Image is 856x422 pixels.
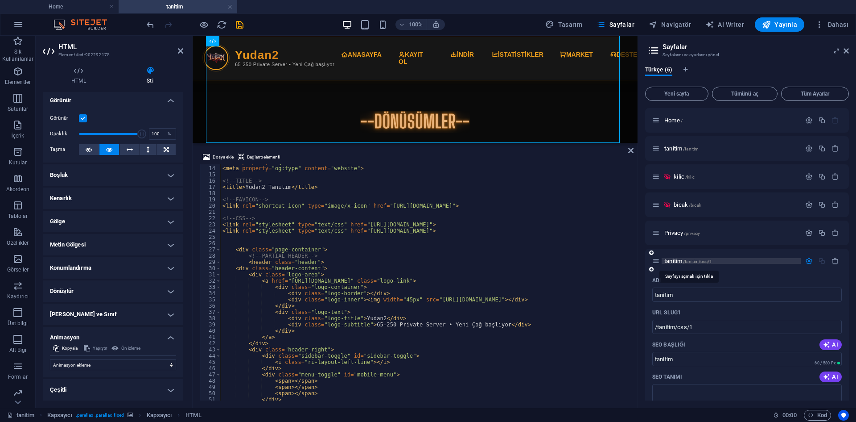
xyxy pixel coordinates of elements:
[43,211,183,232] h4: Gölge
[163,129,176,139] div: %
[823,341,838,348] span: AI
[202,152,235,163] button: Dosya ekle
[50,144,79,155] label: Taşma
[200,303,221,309] div: 36
[831,117,839,124] div: Başlangıç sayfası silinemez
[818,117,826,124] div: Çoğalt
[815,20,848,29] span: Dahası
[200,390,221,397] div: 50
[664,145,699,152] span: Sayfayı açmak için tıkla
[838,410,849,421] button: Usercentrics
[818,201,826,209] div: Çoğalt
[831,145,839,152] div: Sil
[7,293,29,300] p: Kaydırıcı
[198,19,209,30] button: Ön izleme modundan çıkıp düzenlemeye devam etmek için buraya tıklayın
[432,21,440,29] i: Yeniden boyutlandırmada yakınlaştırma düzeyini seçilen cihaza uyacak şekilde otomatik olarak ayarla.
[662,146,801,151] div: tanitim/tanitim
[51,19,118,30] img: Editor Logo
[712,87,778,101] button: Tümünü aç
[9,159,27,166] p: Kutular
[11,132,24,139] p: İçerik
[395,19,427,30] button: 100%
[147,410,172,421] span: Kapsayıcı
[6,186,30,193] p: Akordeon
[805,257,813,265] div: Ayarlar
[200,284,221,290] div: 33
[652,320,842,334] input: Bu sayfa için URL'nin son kısmı
[652,373,682,380] p: SEO Tanımı
[200,178,221,184] div: 16
[811,17,852,32] button: Dahası
[671,174,801,180] div: kilic/kilic
[823,373,838,380] span: AI
[674,201,701,208] span: bicak
[200,221,221,228] div: 23
[818,145,826,152] div: Çoğalt
[119,2,237,12] h4: tanitim
[200,322,221,328] div: 39
[762,20,797,29] span: Yayınla
[664,230,700,236] span: Privacy
[76,410,124,421] span: . parallax .parallax-fixed
[645,17,695,32] button: Navigatör
[831,173,839,180] div: Sil
[200,315,221,322] div: 38
[234,19,245,30] button: save
[200,184,221,190] div: 17
[773,410,797,421] h6: Oturum süresi
[200,397,221,403] div: 51
[8,213,28,220] p: Tablolar
[681,118,683,123] span: /
[831,201,839,209] div: Sil
[804,410,831,421] button: Kod
[542,17,586,32] div: Tasarım (Ctrl+Alt+Y)
[200,290,221,297] div: 34
[145,19,156,30] button: undo
[782,410,796,421] span: 00 00
[813,360,842,366] span: Arama sonuçlarında hesaplanan piksel uzunluğu
[819,339,842,350] button: AI
[200,384,221,390] div: 49
[7,266,29,273] p: Görseller
[8,105,29,113] p: Sütunlar
[200,171,221,178] div: 15
[597,20,634,29] span: Sayfalar
[781,87,849,101] button: Tüm Ayarlar
[217,20,227,30] i: Sayfayı yeniden yükleyin
[716,91,774,96] span: Tümünü aç
[43,164,183,186] h4: Boşluk
[200,240,221,247] div: 26
[247,152,280,163] span: Bağlantı elementi
[200,253,221,259] div: 28
[200,234,221,240] div: 25
[652,341,686,348] label: Arama sonuçlarında ve tarayıcı sekmelerindeki sayfa başlığı
[805,145,813,152] div: Ayarlar
[8,320,28,327] p: Üst bilgi
[7,410,34,421] a: Seçimi iptal etmek için tıkla. Sayfaları açmak için çift tıkla
[128,413,133,418] i: Bu element, arka plan içeriyor
[43,90,183,106] h4: Görünür
[815,361,835,365] span: 60 / 580 Px
[652,352,842,366] input: Arama sonuçlarında ve tarayıcı sekmelerindeki sayfa başlığı
[200,328,221,334] div: 40
[200,165,221,171] div: 14
[43,188,183,209] h4: Kenarlık
[818,229,826,237] div: Çoğalt
[652,309,680,316] p: URL SLUG'ı
[43,304,183,325] h4: [PERSON_NAME] ve Sınıf
[200,359,221,365] div: 45
[200,209,221,215] div: 21
[47,410,72,421] span: Seçmek için tıkla. Düzenlemek için çift tıkla
[43,327,183,343] h4: Animasyon
[200,340,221,347] div: 42
[118,66,183,85] h4: Stil
[216,19,227,30] button: reload
[8,373,28,380] p: Formlar
[200,203,221,209] div: 20
[831,257,839,265] div: Sil
[662,258,801,264] div: tanitim/tanitim/css/1
[185,410,201,421] span: Seçmek için tıkla. Düzenlemek için çift tıkla
[663,51,831,59] h3: Sayfalarını ve ayarlarını yönet
[213,152,234,163] span: Dosya ekle
[652,373,682,380] label: Arama sonuçlarındaki ve sosyal medyadaki metin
